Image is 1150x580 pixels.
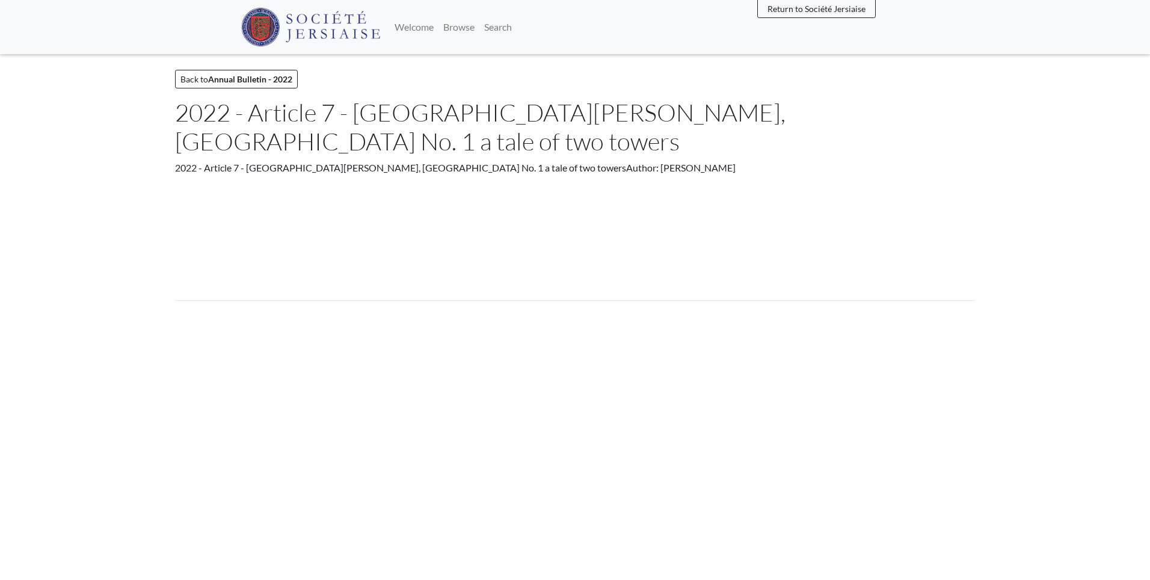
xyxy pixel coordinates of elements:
a: Search [479,15,517,39]
a: Société Jersiaise logo [241,5,380,49]
h1: 2022 - Article 7 - [GEOGRAPHIC_DATA][PERSON_NAME], [GEOGRAPHIC_DATA] No. 1 a tale of two towers [175,98,975,156]
span: Return to Société Jersiaise [767,4,866,14]
img: Société Jersiaise [241,8,380,46]
strong: Annual Bulletin - 2022 [208,74,292,84]
a: Browse [438,15,479,39]
a: Welcome [390,15,438,39]
a: Back toAnnual Bulletin - 2022 [175,70,298,88]
div: 2022 - Article 7 - [GEOGRAPHIC_DATA][PERSON_NAME], [GEOGRAPHIC_DATA] No. 1 a tale of two towersAu... [175,161,975,175]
